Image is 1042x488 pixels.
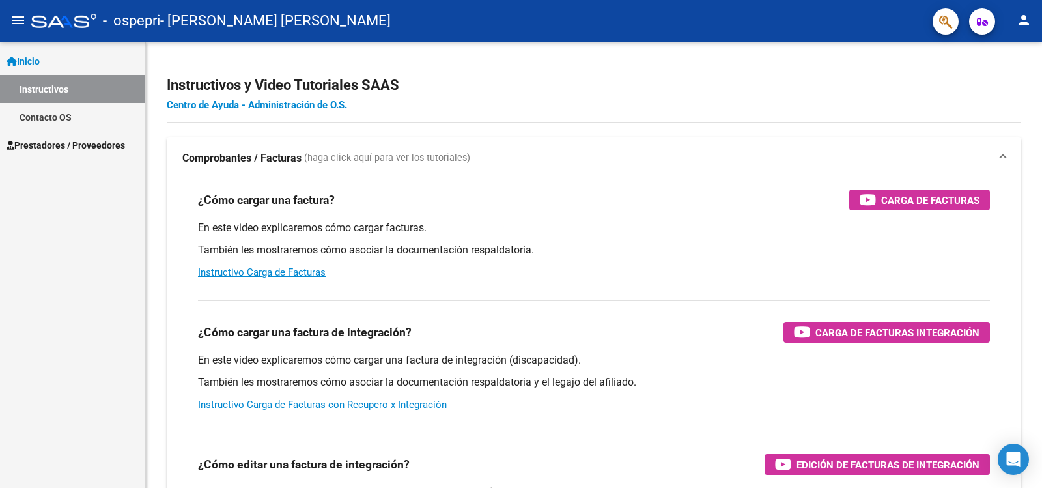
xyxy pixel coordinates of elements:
span: Inicio [7,54,40,68]
mat-icon: menu [10,12,26,28]
button: Carga de Facturas [849,190,990,210]
p: También les mostraremos cómo asociar la documentación respaldatoria. [198,243,990,257]
span: Carga de Facturas Integración [815,324,979,341]
h2: Instructivos y Video Tutoriales SAAS [167,73,1021,98]
a: Instructivo Carga de Facturas [198,266,326,278]
span: - ospepri [103,7,160,35]
a: Centro de Ayuda - Administración de O.S. [167,99,347,111]
a: Instructivo Carga de Facturas con Recupero x Integración [198,399,447,410]
h3: ¿Cómo cargar una factura? [198,191,335,209]
strong: Comprobantes / Facturas [182,151,302,165]
h3: ¿Cómo editar una factura de integración? [198,455,410,474]
mat-expansion-panel-header: Comprobantes / Facturas (haga click aquí para ver los tutoriales) [167,137,1021,179]
button: Carga de Facturas Integración [783,322,990,343]
span: - [PERSON_NAME] [PERSON_NAME] [160,7,391,35]
mat-icon: person [1016,12,1032,28]
span: Prestadores / Proveedores [7,138,125,152]
p: En este video explicaremos cómo cargar facturas. [198,221,990,235]
span: Edición de Facturas de integración [796,457,979,473]
button: Edición de Facturas de integración [765,454,990,475]
span: (haga click aquí para ver los tutoriales) [304,151,470,165]
p: En este video explicaremos cómo cargar una factura de integración (discapacidad). [198,353,990,367]
span: Carga de Facturas [881,192,979,208]
h3: ¿Cómo cargar una factura de integración? [198,323,412,341]
div: Open Intercom Messenger [998,444,1029,475]
p: También les mostraremos cómo asociar la documentación respaldatoria y el legajo del afiliado. [198,375,990,390]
